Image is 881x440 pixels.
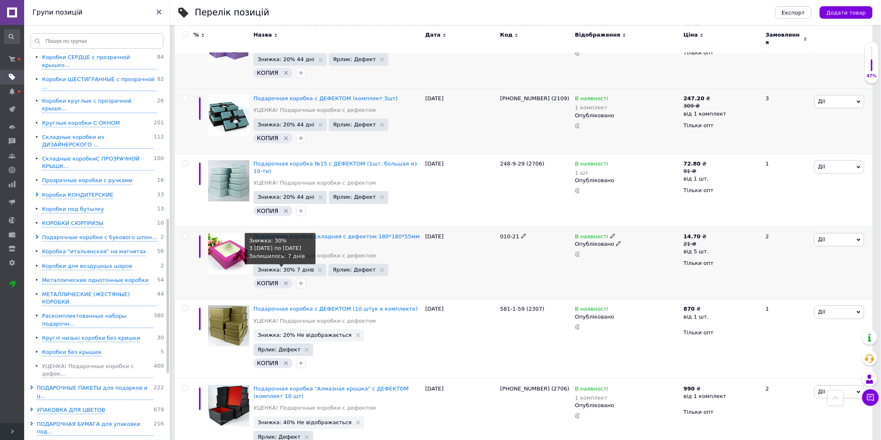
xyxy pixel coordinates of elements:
[258,347,301,352] span: Ярлик: Дефект
[423,299,498,379] div: [DATE]
[575,95,608,104] span: В наявності
[575,104,608,111] div: 1 комплект
[333,267,376,272] span: Ярлик: Дефект
[257,208,279,214] span: КОПИЯ
[42,155,154,171] div: Складные коробкиС ПРОЗРАЧНОЙ КРЫШК...
[684,313,709,321] div: від 1 шт.
[684,305,709,313] div: ₴
[258,122,314,127] span: Знижка: 20% 44 дні
[42,97,157,113] div: Коробки круглые с прозрачной крышк...
[154,406,164,414] span: 679
[283,208,289,214] svg: Видалити мітку
[42,205,104,213] div: Коробки под бутылку
[684,385,727,393] div: ₴
[865,73,879,79] div: 47%
[157,97,164,113] span: 26
[257,69,279,76] span: КОПИЯ
[423,226,498,299] div: [DATE]
[249,237,311,260] div: Знижка: 30% Залишилось: 7 днів
[157,177,164,185] span: 16
[157,291,164,306] span: 44
[684,306,695,312] b: 870
[258,332,352,338] span: Знижка: 20% Не відображається
[257,135,279,141] span: КОПИЯ
[333,194,376,200] span: Ярлик: Дефект
[42,220,104,227] div: КОРОБКИ СЮРПРИЗЫ
[258,420,352,425] span: Знижка: 40% Не відображається
[254,179,376,187] a: УЦЕНКА! Подарочные коробки с дефектом
[423,89,498,154] div: [DATE]
[684,233,709,240] div: ₴
[575,31,620,39] span: Відображення
[575,233,608,242] span: В наявності
[154,155,164,171] span: 100
[157,248,164,256] span: 56
[194,31,199,39] span: %
[575,161,608,169] span: В наявності
[684,408,759,416] div: Тільки опт
[30,33,164,49] input: Пошук по групах
[782,10,805,16] span: Експорт
[254,386,409,399] a: Подарочная коробка "Алмазная крошка" с ДЕФЕКТОМ (комплект 10 шт)
[254,317,376,325] a: УЦЕНКА! Подарочные коробки с дефектом
[283,280,289,287] svg: Видалити мітку
[258,267,314,272] span: Знижка: 30% 7 днів
[500,95,569,101] span: [PHONE_NUMBER] (2109)
[157,334,164,342] span: 30
[818,309,825,315] span: Дії
[862,389,879,406] button: Чат з покупцем
[257,360,279,366] span: КОПИЯ
[684,393,727,400] div: від 1 комплект
[37,384,154,400] div: ПОДАРОЧНЫЕ ПАКЕТЫ для подарков и ц...
[500,161,544,167] span: 248-9-29 (2706)
[775,6,812,19] button: Експорт
[818,163,825,170] span: Дії
[208,385,249,426] img: Подарочная коробка "Алмазная крошка" с ДЕФЕКТОМ (комплект 10 шт)
[157,54,164,69] span: 84
[684,161,701,167] b: 72.80
[254,31,272,39] span: Назва
[154,363,164,378] span: 400
[254,306,418,312] a: Подарочная коробка с ДЕФЕКТОМ (10 штук в комплекте)
[684,160,709,168] div: ₴
[254,404,376,412] a: УЦЕНКА! Подарочные коробки с дефектом
[575,240,679,248] div: Опубліковано
[42,262,132,270] div: Коробки для воздушных шаров
[37,406,105,414] div: УПАКОВКА ДЛЯ ЦВЕТОВ
[684,102,727,110] div: 309 ₴
[161,262,164,270] span: 2
[684,168,709,175] div: 91 ₴
[684,95,727,102] div: ₴
[283,360,289,366] svg: Видалити мітку
[684,260,759,267] div: Тільки опт
[208,233,249,274] img: Подарочная коробка складная с дефектом 180*180*55мм
[161,349,164,356] span: 5
[42,277,149,284] div: Металлические однотонные коробки
[157,76,164,91] span: 82
[684,329,759,336] div: Тільки опт
[684,248,709,255] div: від 5 шт.
[684,175,709,183] div: від 1 шт.
[575,177,679,184] div: Опубліковано
[333,57,376,62] span: Ярлик: Дефект
[42,334,140,342] div: Круглі низькі коробки без кришки
[761,153,812,226] div: 1
[208,160,249,201] img: Подарочная коробка №15 с ДЕФЕКТОМ (1шт. большая из 10-ти)
[818,388,825,395] span: Дії
[42,54,157,69] div: Коробки СЕРДЦЕ с прозрачной крышко...
[500,233,519,240] span: 010-21
[42,248,146,256] div: Коробка "итальянская" на магнитах
[154,119,164,127] span: 201
[575,170,608,176] div: 1 шт.
[575,402,679,409] div: Опубліковано
[42,349,102,356] div: Коробки без крышек
[500,386,569,392] span: [PHONE_NUMBER] (2706)
[42,119,120,127] div: Круглые коробки С ОКНОМ
[500,31,513,39] span: Код
[208,305,249,346] img: Подарочная коробка с ДЕФЕКТОМ (10 штук в комплекте)
[826,10,866,16] span: Додати товар
[423,153,498,226] div: [DATE]
[684,31,698,39] span: Ціна
[684,240,709,248] div: 21 ₴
